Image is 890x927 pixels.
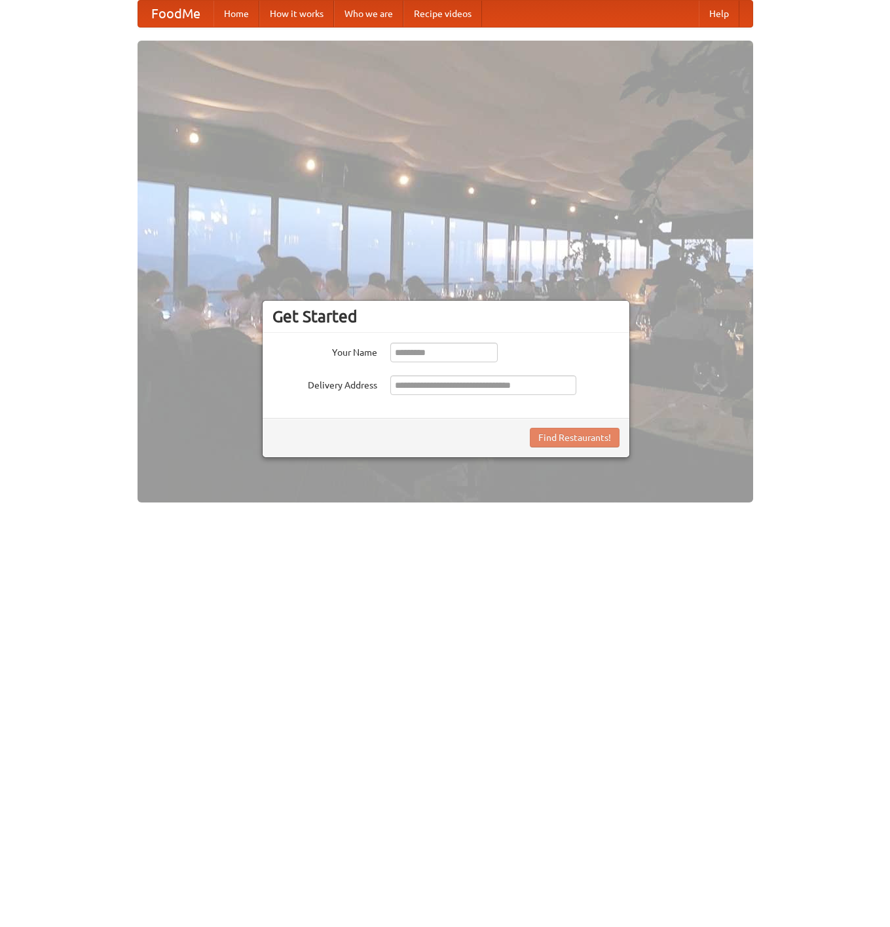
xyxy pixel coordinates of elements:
[213,1,259,27] a: Home
[138,1,213,27] a: FoodMe
[259,1,334,27] a: How it works
[530,428,620,447] button: Find Restaurants!
[272,343,377,359] label: Your Name
[334,1,403,27] a: Who we are
[272,307,620,326] h3: Get Started
[699,1,739,27] a: Help
[403,1,482,27] a: Recipe videos
[272,375,377,392] label: Delivery Address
